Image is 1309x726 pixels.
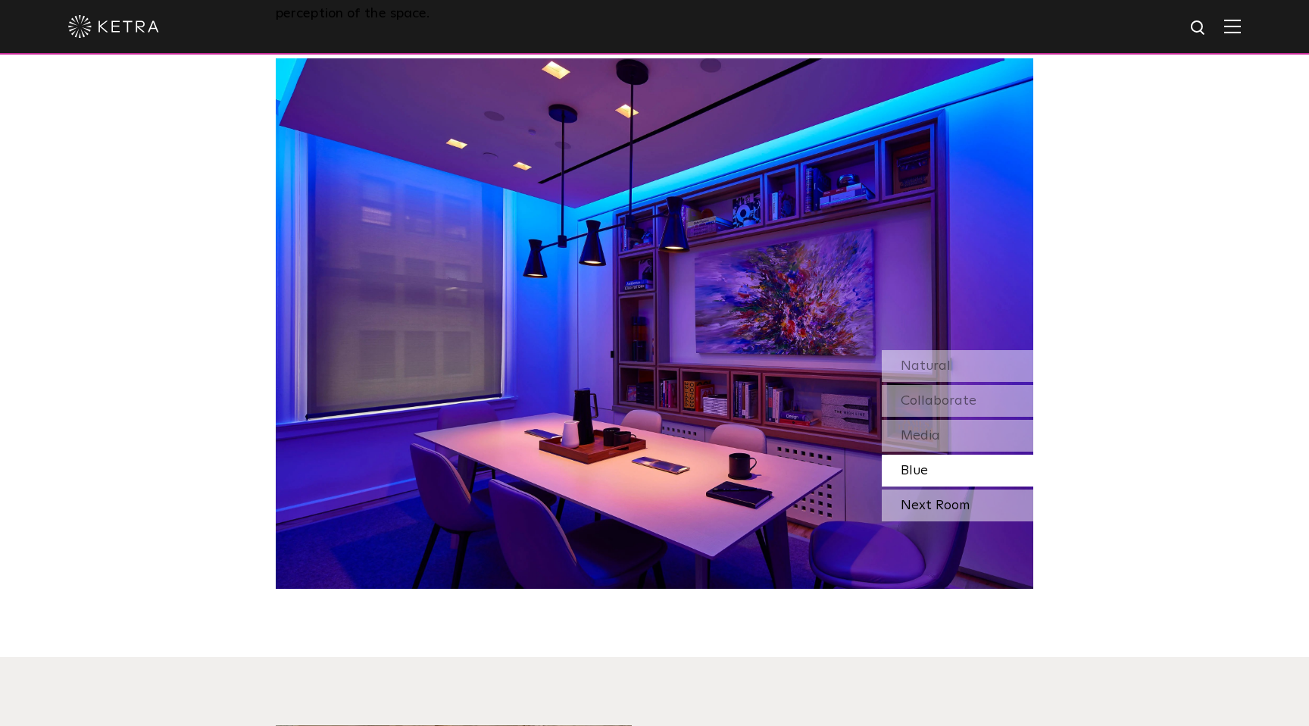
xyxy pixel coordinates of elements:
[68,15,159,38] img: ketra-logo-2019-white
[901,464,928,477] span: Blue
[882,490,1033,521] div: Next Room
[901,359,951,373] span: Natural
[276,58,1033,589] img: SS-Desktop-CEC-02
[1189,19,1208,38] img: search icon
[1224,19,1241,33] img: Hamburger%20Nav.svg
[901,394,976,408] span: Collaborate
[901,429,940,443] span: Media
